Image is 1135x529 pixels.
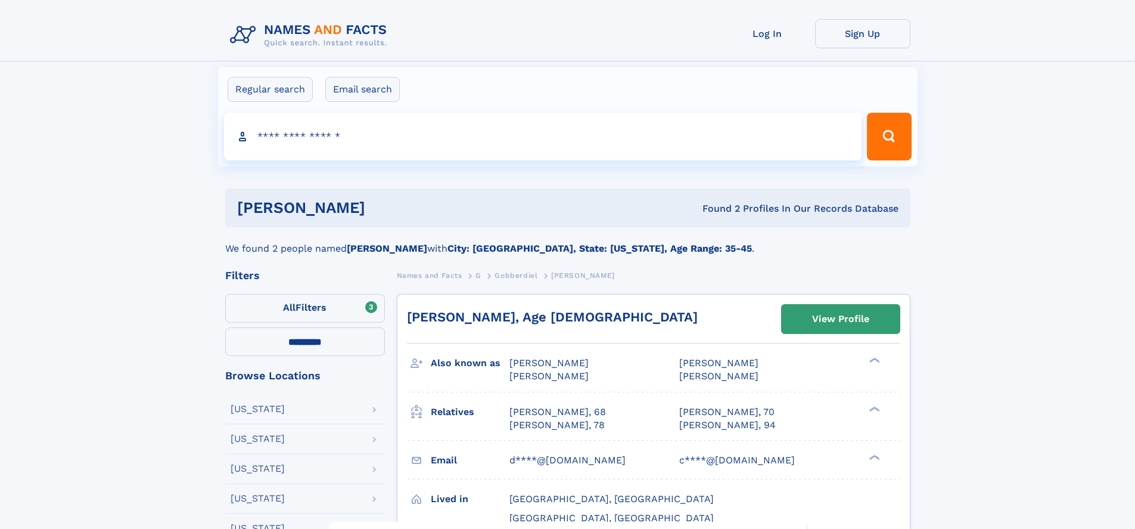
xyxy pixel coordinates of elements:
[447,243,752,254] b: City: [GEOGRAPHIC_DATA], State: [US_STATE], Age Range: 35-45
[679,419,776,432] a: [PERSON_NAME], 94
[231,404,285,414] div: [US_STATE]
[231,434,285,444] div: [US_STATE]
[325,77,400,102] label: Email search
[283,302,296,313] span: All
[509,493,714,505] span: [GEOGRAPHIC_DATA], [GEOGRAPHIC_DATA]
[231,464,285,474] div: [US_STATE]
[509,419,605,432] a: [PERSON_NAME], 78
[495,268,537,283] a: Gobberdiel
[679,370,758,382] span: [PERSON_NAME]
[509,406,606,419] a: [PERSON_NAME], 68
[225,270,385,281] div: Filters
[225,19,397,51] img: Logo Names and Facts
[679,406,775,419] a: [PERSON_NAME], 70
[237,200,534,215] h1: [PERSON_NAME]
[431,402,509,422] h3: Relatives
[509,357,589,369] span: [PERSON_NAME]
[534,202,898,215] div: Found 2 Profiles In Our Records Database
[509,512,714,524] span: [GEOGRAPHIC_DATA], [GEOGRAPHIC_DATA]
[815,19,910,48] a: Sign Up
[225,227,910,256] div: We found 2 people named with .
[867,113,911,160] button: Search Button
[228,77,313,102] label: Regular search
[225,294,385,323] label: Filters
[475,268,481,283] a: G
[431,489,509,509] h3: Lived in
[231,494,285,503] div: [US_STATE]
[866,405,881,413] div: ❯
[679,357,758,369] span: [PERSON_NAME]
[720,19,815,48] a: Log In
[782,305,900,333] a: View Profile
[407,310,698,324] a: [PERSON_NAME], Age [DEMOGRAPHIC_DATA]
[866,357,881,364] div: ❯
[431,353,509,373] h3: Also known as
[224,113,862,160] input: search input
[347,243,427,254] b: [PERSON_NAME]
[225,370,385,381] div: Browse Locations
[475,271,481,280] span: G
[551,271,615,280] span: [PERSON_NAME]
[397,268,462,283] a: Names and Facts
[812,305,869,333] div: View Profile
[866,453,881,461] div: ❯
[431,450,509,471] h3: Email
[495,271,537,280] span: Gobberdiel
[509,370,589,382] span: [PERSON_NAME]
